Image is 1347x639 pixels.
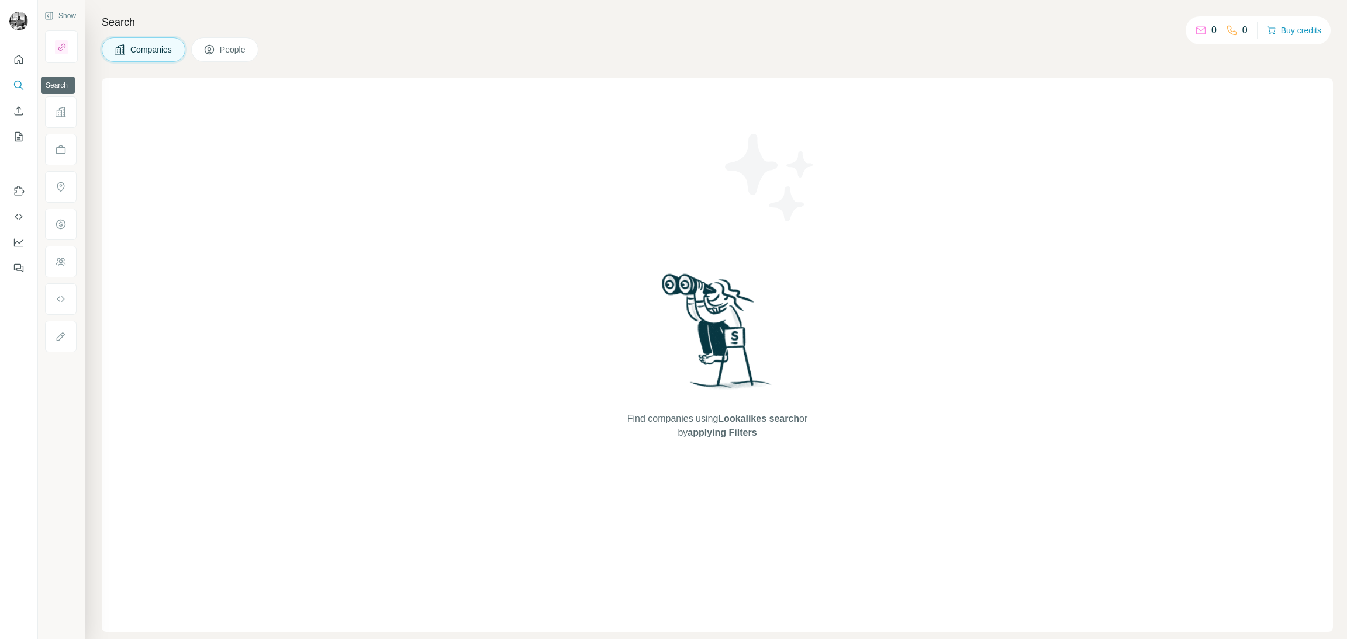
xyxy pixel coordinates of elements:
[1242,23,1248,37] p: 0
[9,206,28,227] button: Use Surfe API
[9,180,28,202] button: Use Surfe on LinkedIn
[718,414,799,423] span: Lookalikes search
[9,126,28,147] button: My lists
[688,428,757,437] span: applying Filters
[657,270,778,401] img: Surfe Illustration - Woman searching with binoculars
[36,7,84,25] button: Show
[9,75,28,96] button: Search
[102,14,1333,30] h4: Search
[9,258,28,279] button: Feedback
[9,12,28,30] img: Avatar
[9,100,28,121] button: Enrich CSV
[1211,23,1217,37] p: 0
[9,232,28,253] button: Dashboard
[1267,22,1321,39] button: Buy credits
[9,49,28,70] button: Quick start
[624,412,811,440] span: Find companies using or by
[717,125,823,230] img: Surfe Illustration - Stars
[220,44,247,55] span: People
[130,44,173,55] span: Companies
